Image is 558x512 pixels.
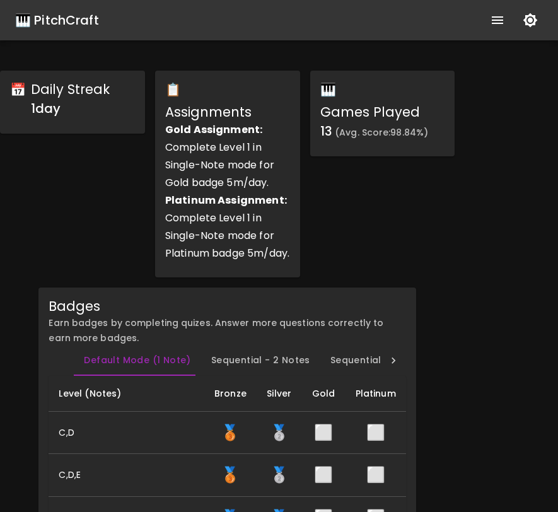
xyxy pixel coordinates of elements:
div: Daily Streak [31,81,110,98]
div: Assignments [165,103,290,121]
th: C,D,E [49,454,204,496]
button: Sequential - 2 Notes [201,346,320,376]
th: C,D [49,411,204,453]
strong: Platinum Assignment: [165,193,287,207]
span: Get 150 correct notes with a score of 98% or better to earn the Silver badge. [270,422,289,443]
th: Gold [301,376,345,412]
button: Sequential - 3 Notes [320,346,439,376]
span: 13 [320,122,332,140]
span: calendar [10,81,26,98]
th: Level (Notes) [49,376,204,412]
span: Get 75 correct notes with a score of 98% or better to earn the Bronze badge. [221,422,240,443]
div: Badges [49,298,406,315]
span: Get 225 correct notes with a score of 98% or better to earn the Gold badge. [314,422,333,443]
span: Get 150 correct notes with a score of 98% or better to earn the Silver badge. [270,464,289,485]
h6: 1 day [31,98,110,119]
span: Earn badges by completing quizes. Answer more questions correctly to earn more badges. [49,317,383,344]
button: Default Mode (1 Note) [74,346,201,376]
span: assignment [165,81,181,98]
div: Complete Level 1 in Single-Note mode for Platinum badge 5m/day. [165,192,290,262]
div: Games Played [320,103,428,121]
a: 🎹 PitchCraft [15,10,99,30]
span: star [320,81,336,98]
th: Platinum [345,376,406,412]
strong: Gold Assignment: [165,122,262,137]
button: show more [482,5,513,35]
div: Complete Level 1 in Single-Note mode for Gold badge 5m/day. [165,121,290,192]
span: Get 225 correct notes with a score of 98% or better to earn the Gold badge. [314,464,333,485]
span: (Avg. Score: 98.84 %) [335,126,428,139]
span: Get 300 correct notes with a score of 100% or better to earn the Platinum badge. [366,422,385,443]
th: Bronze [204,376,257,412]
div: Badge mode tabs [74,346,381,376]
span: Get 300 correct notes with a score of 100% or better to earn the Platinum badge. [366,464,385,485]
th: Silver [257,376,301,412]
span: Get 75 correct notes with a score of 98% or better to earn the Bronze badge. [221,464,240,485]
